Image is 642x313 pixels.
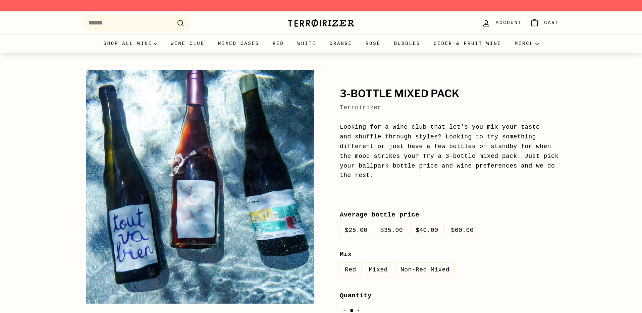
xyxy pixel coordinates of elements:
a: Account [478,13,526,33]
label: Non-Red Mixed [395,263,454,277]
label: Mixed [364,263,393,277]
a: Mixed Cases [211,35,266,53]
label: $60.00 [446,223,479,238]
p: Looking for a wine club that let's you mix your taste and shuffle through styles? Looking to try ... [340,122,559,199]
a: Wine Club [164,35,211,53]
span: Account [496,19,522,27]
label: $40.00 [411,223,443,238]
label: $35.00 [375,223,408,238]
a: White [291,35,323,53]
label: $25.00 [340,223,373,238]
summary: Shop all wine [97,35,164,53]
a: Terroirizer [340,104,381,111]
summary: Merch [508,35,545,53]
a: Cider & Fruit Wine [427,35,508,53]
label: Quantity [340,291,559,301]
label: Average bottle price [340,210,559,220]
a: Bubbles [387,35,427,53]
a: Orange [323,35,359,53]
a: Red [266,35,291,53]
img: 3-Bottle Mixed Pack [83,70,317,304]
h1: 3-Bottle Mixed Pack [340,88,559,100]
label: Red [340,263,361,277]
div: Primary [69,35,573,53]
label: Mix [340,249,559,259]
span: Cart [544,19,559,27]
a: Cart [526,13,563,33]
a: Rosé [359,35,387,53]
